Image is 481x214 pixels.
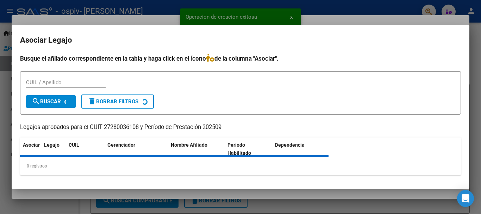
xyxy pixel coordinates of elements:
span: Legajo [44,142,60,148]
datatable-header-cell: Nombre Afiliado [168,137,225,161]
button: Buscar [26,95,76,108]
span: Nombre Afiliado [171,142,207,148]
span: Borrar Filtros [88,98,138,105]
button: Borrar Filtros [81,94,154,109]
div: 0 registros [20,157,461,175]
span: CUIL [69,142,79,148]
datatable-header-cell: CUIL [66,137,105,161]
p: Legajos aprobados para el CUIT 27280036108 y Período de Prestación 202509 [20,123,461,132]
span: Asociar [23,142,40,148]
datatable-header-cell: Gerenciador [105,137,168,161]
datatable-header-cell: Dependencia [272,137,329,161]
datatable-header-cell: Asociar [20,137,41,161]
span: Gerenciador [107,142,135,148]
mat-icon: search [32,97,40,105]
h4: Busque el afiliado correspondiente en la tabla y haga click en el ícono de la columna "Asociar". [20,54,461,63]
datatable-header-cell: Legajo [41,137,66,161]
span: Dependencia [275,142,305,148]
span: Periodo Habilitado [227,142,251,156]
span: Buscar [32,98,61,105]
div: Open Intercom Messenger [457,190,474,207]
datatable-header-cell: Periodo Habilitado [225,137,272,161]
h2: Asociar Legajo [20,33,461,47]
mat-icon: delete [88,97,96,105]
